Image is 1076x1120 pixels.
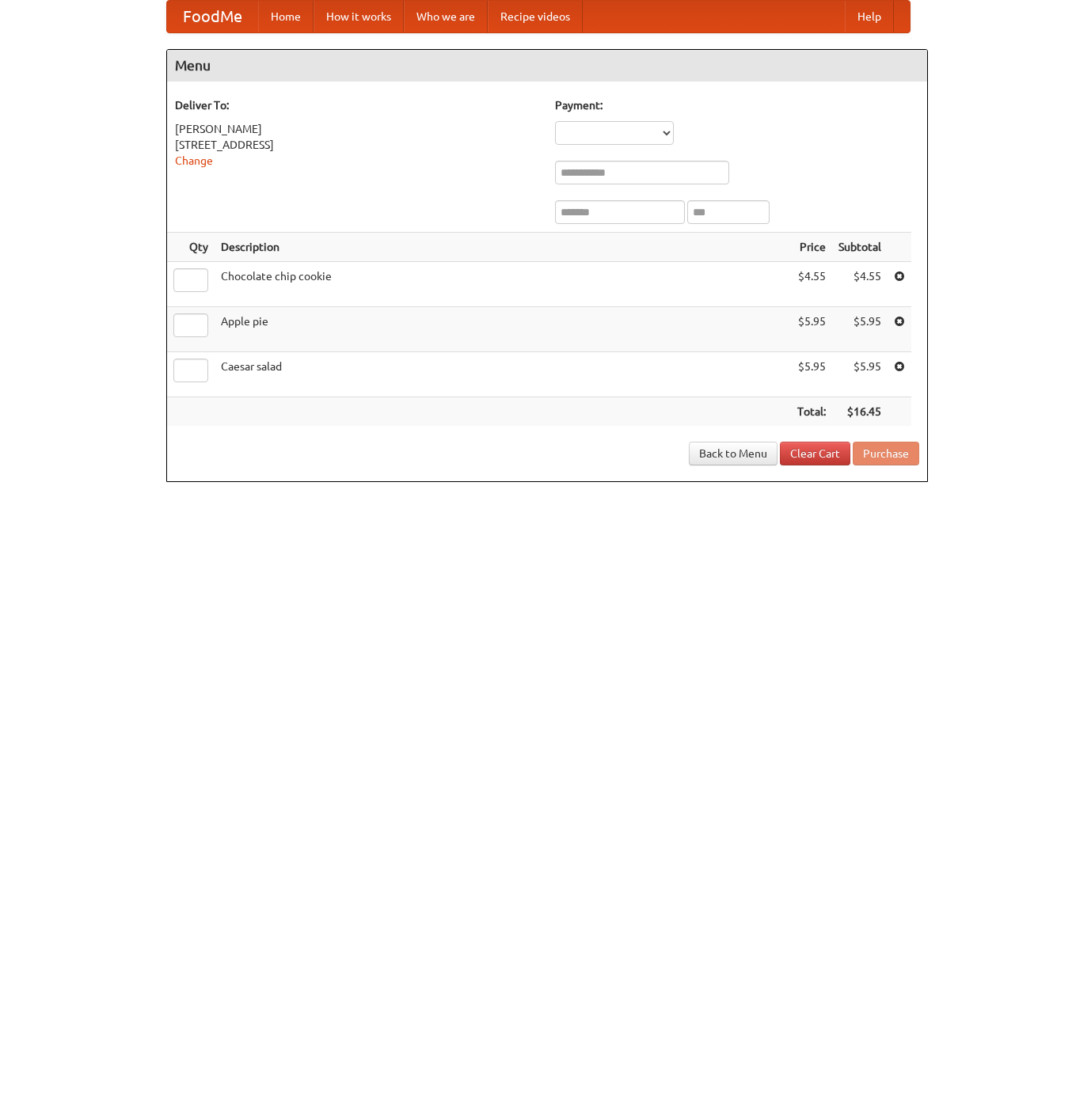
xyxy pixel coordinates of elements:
[175,154,213,167] a: Change
[404,1,488,32] a: Who we are
[215,233,791,262] th: Description
[258,1,314,32] a: Home
[832,307,888,352] td: $5.95
[791,352,832,397] td: $5.95
[832,262,888,307] td: $4.55
[832,397,888,427] th: $16.45
[791,262,832,307] td: $4.55
[853,442,919,465] button: Purchase
[845,1,894,32] a: Help
[832,233,888,262] th: Subtotal
[488,1,583,32] a: Recipe videos
[791,233,832,262] th: Price
[175,137,539,153] div: [STREET_ADDRESS]
[780,442,850,465] a: Clear Cart
[175,97,539,113] h5: Deliver To:
[167,1,258,32] a: FoodMe
[314,1,404,32] a: How it works
[555,97,919,113] h5: Payment:
[215,262,791,307] td: Chocolate chip cookie
[791,307,832,352] td: $5.95
[791,397,832,427] th: Total:
[167,50,927,82] h4: Menu
[689,442,778,465] a: Back to Menu
[215,352,791,397] td: Caesar salad
[167,233,215,262] th: Qty
[215,307,791,352] td: Apple pie
[832,352,888,397] td: $5.95
[175,121,539,137] div: [PERSON_NAME]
